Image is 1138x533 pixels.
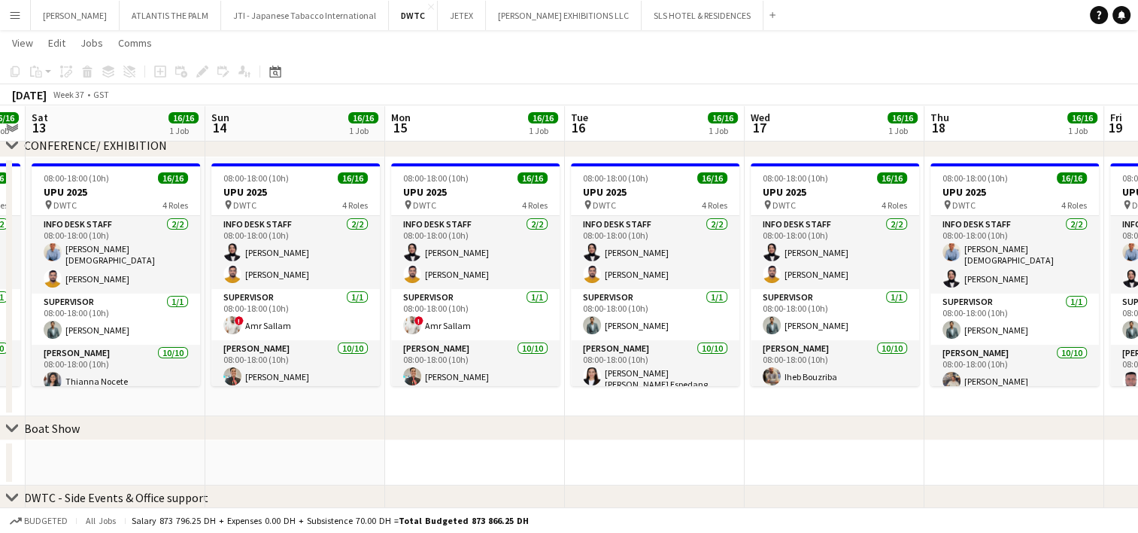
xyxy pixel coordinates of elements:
a: Edit [42,33,71,53]
span: Edit [48,36,65,50]
span: Week 37 [50,89,87,100]
button: [PERSON_NAME] [31,1,120,30]
button: [PERSON_NAME] EXHIBITIONS LLC [486,1,642,30]
button: JTI - Japanese Tabacco International [221,1,389,30]
div: [DATE] [12,87,47,102]
button: JETEX [438,1,486,30]
button: ATLANTIS THE PALM [120,1,221,30]
span: View [12,36,33,50]
span: Budgeted [24,516,68,526]
a: Jobs [74,33,109,53]
button: Budgeted [8,513,70,529]
span: All jobs [83,515,119,526]
span: Total Budgeted 873 866.25 DH [399,515,529,526]
div: CONFERENCE/ EXHIBITION [24,138,167,153]
span: Jobs [80,36,103,50]
button: DWTC [389,1,438,30]
div: Boat Show [24,421,80,436]
div: GST [93,89,109,100]
div: Salary 873 796.25 DH + Expenses 0.00 DH + Subsistence 70.00 DH = [132,515,529,526]
button: SLS HOTEL & RESIDENCES [642,1,763,30]
a: View [6,33,39,53]
span: Comms [118,36,152,50]
div: DWTC - Side Events & Office support [24,490,208,505]
a: Comms [112,33,158,53]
